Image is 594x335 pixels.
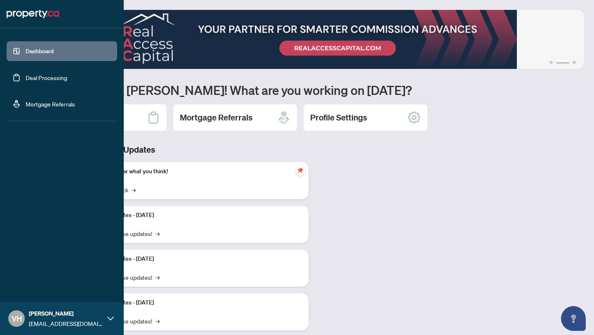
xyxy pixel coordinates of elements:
[561,306,586,331] button: Open asap
[26,74,67,81] a: Deal Processing
[156,273,160,282] span: →
[180,112,252,123] h2: Mortgage Referrals
[26,47,54,55] a: Dashboard
[87,211,302,220] p: Platform Updates - [DATE]
[156,229,160,238] span: →
[310,112,367,123] h2: Profile Settings
[26,100,75,108] a: Mortgage Referrals
[87,255,302,264] p: Platform Updates - [DATE]
[12,313,22,324] span: VH
[87,298,302,307] p: Platform Updates - [DATE]
[43,82,584,98] h1: Welcome back [PERSON_NAME]! What are you working on [DATE]?
[156,316,160,326] span: →
[87,167,302,176] p: We want to hear what you think!
[556,61,569,64] button: 2
[573,61,576,64] button: 3
[549,61,553,64] button: 1
[29,319,103,328] span: [EMAIL_ADDRESS][DOMAIN_NAME]
[43,144,309,156] h3: Brokerage & Industry Updates
[132,185,136,194] span: →
[295,165,305,175] span: pushpin
[7,7,59,21] img: logo
[29,309,103,318] span: [PERSON_NAME]
[43,10,584,69] img: Slide 1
